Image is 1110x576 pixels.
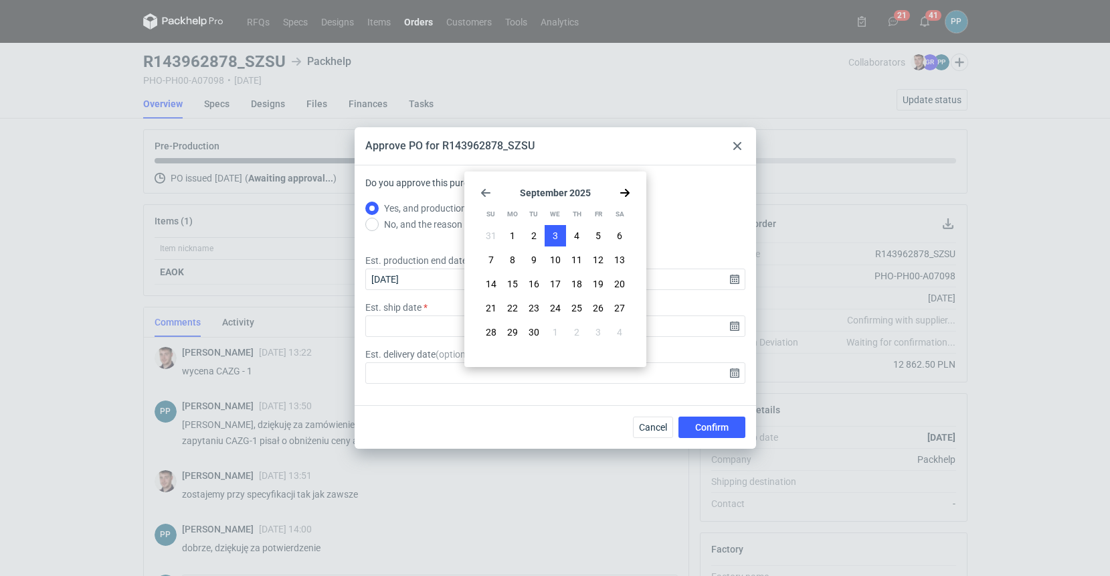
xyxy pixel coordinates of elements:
[365,176,517,200] label: Do you approve this purchase order?
[571,301,582,315] span: 25
[365,348,476,361] label: Est. delivery date
[593,253,604,267] span: 12
[614,301,625,315] span: 27
[523,321,545,343] button: Tue Sep 30 2025
[507,326,518,339] span: 29
[365,254,467,267] label: Est. production end date
[587,225,609,246] button: Fri Sep 05 2025
[595,326,601,339] span: 3
[617,326,622,339] span: 4
[529,326,539,339] span: 30
[553,229,558,242] span: 3
[510,253,515,267] span: 8
[566,273,587,295] button: Thu Sep 18 2025
[545,249,566,271] button: Wed Sep 10 2025
[486,277,496,291] span: 14
[502,273,523,295] button: Mon Sep 15 2025
[480,249,502,271] button: Sun Sep 07 2025
[545,204,565,225] div: We
[531,253,537,267] span: 9
[480,321,502,343] button: Sun Sep 28 2025
[574,326,579,339] span: 2
[480,204,501,225] div: Su
[567,204,587,225] div: Th
[550,277,561,291] span: 17
[365,139,535,153] div: Approve PO for R143962878_SZSU
[617,229,622,242] span: 6
[480,297,502,319] button: Sun Sep 21 2025
[545,321,566,343] button: Wed Oct 01 2025
[609,273,630,295] button: Sat Sep 20 2025
[571,277,582,291] span: 18
[523,204,544,225] div: Tu
[609,297,630,319] button: Sat Sep 27 2025
[620,188,630,198] svg: Go forward 1 month
[480,273,502,295] button: Sun Sep 14 2025
[633,417,673,438] button: Cancel
[507,301,518,315] span: 22
[502,297,523,319] button: Mon Sep 22 2025
[566,225,587,246] button: Thu Sep 04 2025
[610,204,630,225] div: Sa
[550,301,561,315] span: 24
[523,273,545,295] button: Tue Sep 16 2025
[486,301,496,315] span: 21
[545,297,566,319] button: Wed Sep 24 2025
[639,423,667,432] span: Cancel
[595,229,601,242] span: 5
[566,321,587,343] button: Thu Oct 02 2025
[571,253,582,267] span: 11
[523,225,545,246] button: Tue Sep 02 2025
[587,297,609,319] button: Fri Sep 26 2025
[502,249,523,271] button: Mon Sep 08 2025
[502,204,523,225] div: Mo
[574,229,579,242] span: 4
[609,321,630,343] button: Sat Oct 04 2025
[566,249,587,271] button: Thu Sep 11 2025
[529,277,539,291] span: 16
[510,229,515,242] span: 1
[609,225,630,246] button: Sat Sep 06 2025
[486,326,496,339] span: 28
[486,229,496,242] span: 31
[529,301,539,315] span: 23
[593,301,604,315] span: 26
[587,321,609,343] button: Fri Oct 03 2025
[593,277,604,291] span: 19
[523,297,545,319] button: Tue Sep 23 2025
[480,188,630,198] section: September 2025
[614,277,625,291] span: 20
[614,253,625,267] span: 13
[480,225,502,246] button: Sun Aug 31 2025
[695,423,729,432] span: Confirm
[588,204,609,225] div: Fr
[587,273,609,295] button: Fri Sep 19 2025
[488,253,494,267] span: 7
[566,297,587,319] button: Thu Sep 25 2025
[365,301,422,314] label: Est. ship date
[480,188,491,198] svg: Go back 1 month
[550,253,561,267] span: 10
[545,225,566,246] button: Wed Sep 03 2025
[609,249,630,271] button: Sat Sep 13 2025
[678,417,745,438] button: Confirm
[587,249,609,271] button: Fri Sep 12 2025
[553,326,558,339] span: 1
[545,273,566,295] button: Wed Sep 17 2025
[436,349,476,360] span: ( optional )
[507,277,518,291] span: 15
[502,225,523,246] button: Mon Sep 01 2025
[531,229,537,242] span: 2
[502,321,523,343] button: Mon Sep 29 2025
[523,249,545,271] button: Tue Sep 09 2025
